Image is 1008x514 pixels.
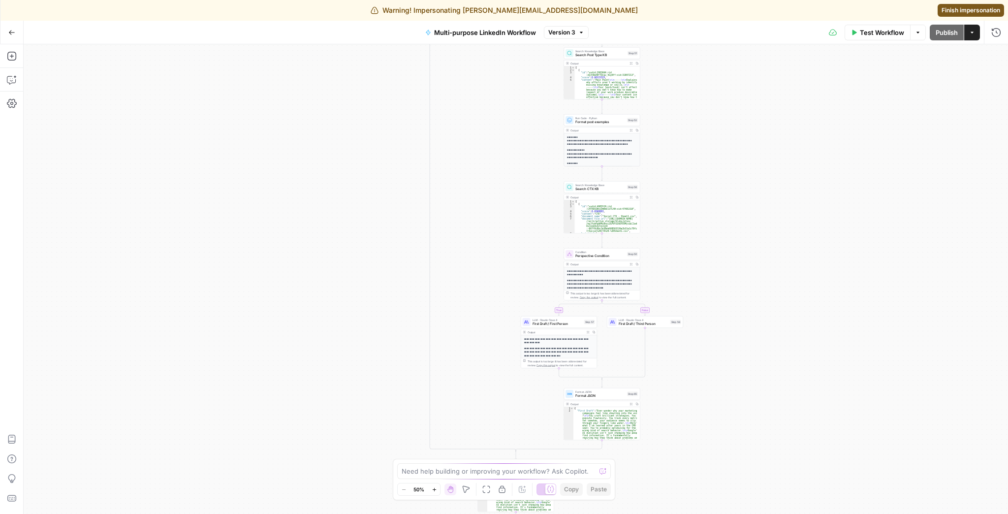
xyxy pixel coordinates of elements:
[601,99,603,114] g: Edge from step_51 to step_52
[575,116,625,120] span: Run Code · Python
[564,388,640,440] div: Format JSONFormat JSONStep 65Output{ "First Draft":"Ever wonder why your marketing campaigns feel...
[575,183,625,187] span: Search Knowledge Base
[572,200,575,203] span: Toggle code folding, rows 1 through 56
[419,25,542,40] button: Multi-purpose LinkedIn Workflow
[564,200,575,203] div: 1
[564,210,575,213] div: 4
[575,120,625,125] span: Format post examples
[564,218,575,232] div: 7
[564,47,640,99] div: Search Knowledge BaseSearch Post Type KBStep 51Output[ { "id":"vsdid:2983664:rid :d13t6mA0f7Qvuu_...
[564,205,575,210] div: 3
[564,203,575,205] div: 2
[572,203,575,205] span: Toggle code folding, rows 2 through 19
[528,359,595,367] div: This output is too large & has been abbreviated for review. to view the full content.
[570,262,627,266] div: Output
[575,390,625,394] span: Format JSON
[430,9,516,452] g: Edge from step_49-conditional-end to step_23-conditional-end
[570,195,627,199] div: Output
[607,316,683,328] div: LLM · Claude Opus 4First Draft / Third PersonStep 58
[572,232,575,235] span: Toggle code folding, rows 8 through 18
[564,410,573,486] div: 2
[930,25,964,40] button: Publish
[627,392,638,396] div: Step 65
[627,118,638,123] div: Step 52
[575,393,625,398] span: Format JSON
[575,53,626,58] span: Search Post Type KB
[572,69,575,71] span: Toggle code folding, rows 2 through 20
[570,291,638,299] div: This output is too large & has been abbreviated for review. to view the full content.
[602,328,645,380] g: Edge from step_58 to step_50-conditional-end
[938,4,1004,17] a: Finish impersonation
[371,5,638,15] div: Warning! Impersonating [PERSON_NAME][EMAIL_ADDRESS][DOMAIN_NAME]
[627,185,638,190] div: Step 56
[434,28,536,37] span: Multi-purpose LinkedIn Workflow
[515,450,517,460] g: Edge from step_23-conditional-end to step_66
[548,28,575,37] span: Version 3
[533,321,582,326] span: First Draft / First Person
[536,364,555,367] span: Copy the output
[575,254,625,258] span: Perspective Condition
[936,28,958,37] span: Publish
[528,330,584,334] div: Output
[572,66,575,69] span: Toggle code folding, rows 1 through 59
[627,252,638,257] div: Step 50
[564,79,575,101] div: 5
[587,483,611,496] button: Paste
[533,318,582,322] span: LLM · Claude Opus 4
[670,320,681,324] div: Step 58
[564,71,575,76] div: 3
[591,485,607,494] span: Paste
[845,25,910,40] button: Test Workflow
[601,166,603,181] g: Edge from step_52 to step_56
[575,49,626,53] span: Search Knowledge Base
[601,379,603,388] g: Edge from step_50-conditional-end to step_65
[564,66,575,69] div: 1
[559,368,602,380] g: Edge from step_57 to step_50-conditional-end
[560,483,583,496] button: Copy
[942,6,1000,15] span: Finish impersonation
[580,296,598,299] span: Copy the output
[413,485,424,493] span: 50%
[564,76,575,79] div: 4
[575,250,625,254] span: Condition
[564,181,640,233] div: Search Knowledge BaseSearch CTX KBStep 56Output[ { "id":"vsdid:4985519:rid :C4T0UAZ8kiDmKmCCoTLYW...
[584,320,595,324] div: Step 57
[558,300,602,316] g: Edge from step_50 to step_57
[570,402,627,406] div: Output
[575,187,625,192] span: Search CTX KB
[628,51,638,56] div: Step 51
[601,32,603,47] g: Edge from step_47 to step_51
[601,233,603,248] g: Edge from step_56 to step_50
[564,407,573,410] div: 1
[564,215,575,218] div: 6
[516,440,602,451] g: Edge from step_65 to step_23-conditional-end
[570,128,627,132] div: Output
[602,300,646,316] g: Edge from step_50 to step_58
[619,321,668,326] span: First Draft / Third Person
[564,69,575,71] div: 2
[570,407,573,410] span: Toggle code folding, rows 1 through 3
[564,213,575,215] div: 5
[564,232,575,235] div: 8
[860,28,904,37] span: Test Workflow
[544,26,589,39] button: Version 3
[619,318,668,322] span: LLM · Claude Opus 4
[570,62,627,65] div: Output
[564,485,579,494] span: Copy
